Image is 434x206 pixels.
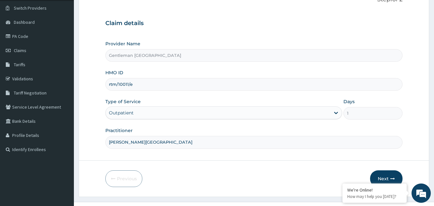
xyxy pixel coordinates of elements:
span: Tariff Negotiation [14,90,47,96]
label: Type of Service [105,98,141,105]
label: Practitioner [105,127,133,134]
img: d_794563401_company_1708531726252_794563401 [12,32,26,48]
span: We're online! [37,62,89,127]
div: We're Online! [347,187,402,193]
span: Tariffs [14,62,25,67]
p: How may I help you today? [347,194,402,199]
label: Provider Name [105,40,140,47]
textarea: Type your message and hit 'Enter' [3,138,122,160]
button: Next [370,170,403,187]
input: Enter HMO ID [105,78,403,91]
h3: Claim details [105,20,403,27]
input: Enter Name [105,136,403,148]
div: Outpatient [109,110,134,116]
div: Chat with us now [33,36,108,44]
div: Minimize live chat window [105,3,121,19]
span: Claims [14,48,26,53]
span: Dashboard [14,19,35,25]
label: HMO ID [105,69,123,76]
button: Previous [105,170,142,187]
span: Switch Providers [14,5,47,11]
label: Days [343,98,355,105]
